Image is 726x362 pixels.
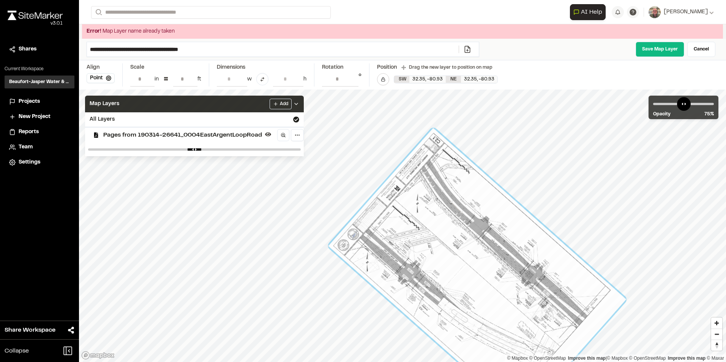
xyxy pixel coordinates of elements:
[5,326,55,335] span: Share Workspace
[19,143,33,151] span: Team
[9,45,70,54] a: Shares
[87,73,115,83] button: Point
[581,8,602,17] span: AI Help
[19,158,40,167] span: Settings
[5,346,29,356] span: Collapse
[459,46,476,53] a: Add/Change File
[264,130,273,139] button: Hide layer
[9,143,70,151] a: Team
[649,6,714,18] button: [PERSON_NAME]
[707,356,724,361] a: Maxar
[8,11,63,20] img: rebrand.png
[19,98,40,106] span: Projects
[446,76,461,83] div: NE
[377,63,397,72] div: Position
[303,75,306,83] div: h
[664,8,708,16] span: [PERSON_NAME]
[570,4,606,20] button: Open AI Assistant
[507,356,528,361] a: Mapbox
[197,75,201,83] div: ft
[85,112,304,127] div: All Layers
[82,24,723,39] div: Map Layer name already taken
[90,100,119,108] span: Map Layers
[568,356,606,361] a: Map feedback
[19,45,36,54] span: Shares
[704,111,714,118] span: 75 %
[277,129,289,141] a: Zoom to layer
[103,131,262,140] span: Pages from 190314-26641_0004EastArgentLoopRoad
[629,356,666,361] a: OpenStreetMap
[322,63,361,72] div: Rotation
[163,73,169,85] div: =
[711,318,722,329] button: Zoom in
[409,76,446,83] div: 32.35 , -80.93
[377,73,389,85] button: Lock Map Layer Position
[570,4,609,20] div: Open AI Assistant
[155,75,159,83] div: in
[607,356,628,361] a: Mapbox
[9,128,70,136] a: Reports
[217,63,306,72] div: Dimensions
[5,66,74,72] p: Current Workspace
[649,6,661,18] img: User
[130,63,144,72] div: Scale
[87,29,101,34] span: Error!
[87,63,115,72] div: Align
[461,76,497,83] div: 32.35 , -80.93
[19,113,51,121] span: New Project
[9,113,70,121] a: New Project
[507,354,724,362] div: |
[529,356,566,361] a: OpenStreetMap
[687,42,715,57] a: Cancel
[711,329,722,340] button: Zoom out
[81,351,115,360] a: Mapbox logo
[394,76,497,83] div: SW 32.34694801374212, -80.93073438567208 | NE 32.349357510702376, -80.92606729867806
[401,64,492,71] div: Drag the new layer to position on map
[636,42,684,57] a: Save Map Layer
[91,6,105,19] button: Search
[270,99,292,109] button: Add
[668,356,705,361] a: Improve this map
[358,72,361,87] div: °
[9,158,70,167] a: Settings
[19,128,39,136] span: Reports
[9,79,70,85] h3: Beaufort-Jasper Water & Sewer Authority
[9,98,70,106] a: Projects
[394,76,409,83] div: SW
[8,20,63,27] div: Oh geez...please don't...
[711,340,722,351] button: Reset bearing to north
[247,75,252,83] div: w
[653,111,671,118] span: Opacity
[280,101,288,107] span: Add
